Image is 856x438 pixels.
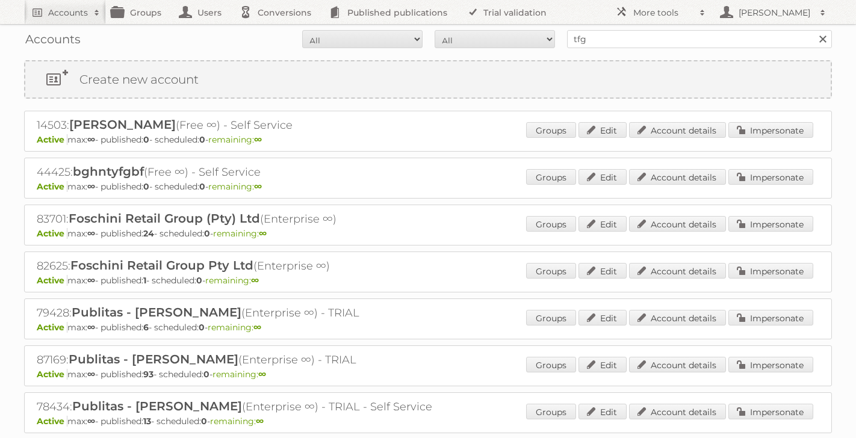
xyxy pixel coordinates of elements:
a: Groups [526,357,576,372]
a: Create new account [25,61,831,97]
strong: 93 [143,369,154,380]
span: Active [37,416,67,427]
strong: 0 [143,181,149,192]
h2: 79428: (Enterprise ∞) - TRIAL [37,305,458,321]
strong: ∞ [256,416,264,427]
strong: 0 [143,134,149,145]
strong: ∞ [251,275,259,286]
p: max: - published: - scheduled: - [37,275,819,286]
a: Impersonate [728,263,813,279]
strong: ∞ [254,134,262,145]
span: remaining: [208,322,261,333]
p: max: - published: - scheduled: - [37,134,819,145]
a: Account details [629,122,726,138]
a: Groups [526,216,576,232]
span: Active [37,228,67,239]
h2: 82625: (Enterprise ∞) [37,258,458,274]
a: Edit [578,169,627,185]
span: Foschini Retail Group Pty Ltd [70,258,253,273]
strong: ∞ [87,275,95,286]
a: Impersonate [728,169,813,185]
span: remaining: [205,275,259,286]
strong: ∞ [253,322,261,333]
h2: 83701: (Enterprise ∞) [37,211,458,227]
strong: ∞ [87,416,95,427]
strong: 1 [143,275,146,286]
a: Impersonate [728,357,813,372]
strong: 0 [199,134,205,145]
strong: 6 [143,322,149,333]
a: Groups [526,263,576,279]
h2: 87169: (Enterprise ∞) - TRIAL [37,352,458,368]
strong: 0 [199,322,205,333]
a: Edit [578,404,627,419]
p: max: - published: - scheduled: - [37,322,819,333]
a: Account details [629,357,726,372]
strong: ∞ [87,134,95,145]
strong: 13 [143,416,151,427]
span: remaining: [208,134,262,145]
span: Active [37,275,67,286]
span: bghntyfgbf [73,164,144,179]
span: Active [37,181,67,192]
h2: 14503: (Free ∞) - Self Service [37,117,458,133]
strong: 24 [143,228,154,239]
a: Impersonate [728,216,813,232]
span: Publitas - [PERSON_NAME] [69,352,238,366]
a: Edit [578,310,627,325]
a: Account details [629,263,726,279]
h2: Accounts [48,7,88,19]
strong: ∞ [87,322,95,333]
a: Edit [578,263,627,279]
span: remaining: [213,228,267,239]
span: [PERSON_NAME] [69,117,176,132]
span: Foschini Retail Group (Pty) Ltd [69,211,260,226]
a: Groups [526,404,576,419]
a: Account details [629,216,726,232]
a: Edit [578,216,627,232]
strong: ∞ [259,228,267,239]
strong: 0 [201,416,207,427]
a: Account details [629,310,726,325]
a: Impersonate [728,404,813,419]
span: remaining: [208,181,262,192]
strong: ∞ [87,228,95,239]
h2: 44425: (Free ∞) - Self Service [37,164,458,180]
p: max: - published: - scheduled: - [37,416,819,427]
a: Impersonate [728,310,813,325]
span: Active [37,369,67,380]
span: remaining: [212,369,266,380]
strong: 0 [196,275,202,286]
a: Impersonate [728,122,813,138]
a: Groups [526,310,576,325]
strong: ∞ [87,369,95,380]
a: Account details [629,169,726,185]
span: Active [37,322,67,333]
span: Publitas - [PERSON_NAME] [72,305,241,319]
h2: [PERSON_NAME] [736,7,814,19]
a: Edit [578,357,627,372]
p: max: - published: - scheduled: - [37,228,819,239]
strong: 0 [203,369,209,380]
p: max: - published: - scheduled: - [37,181,819,192]
strong: ∞ [254,181,262,192]
strong: 0 [199,181,205,192]
a: Groups [526,122,576,138]
span: remaining: [210,416,264,427]
strong: ∞ [87,181,95,192]
h2: 78434: (Enterprise ∞) - TRIAL - Self Service [37,399,458,415]
strong: 0 [204,228,210,239]
a: Groups [526,169,576,185]
span: Active [37,134,67,145]
p: max: - published: - scheduled: - [37,369,819,380]
a: Edit [578,122,627,138]
span: Publitas - [PERSON_NAME] [72,399,242,413]
strong: ∞ [258,369,266,380]
h2: More tools [633,7,693,19]
a: Account details [629,404,726,419]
